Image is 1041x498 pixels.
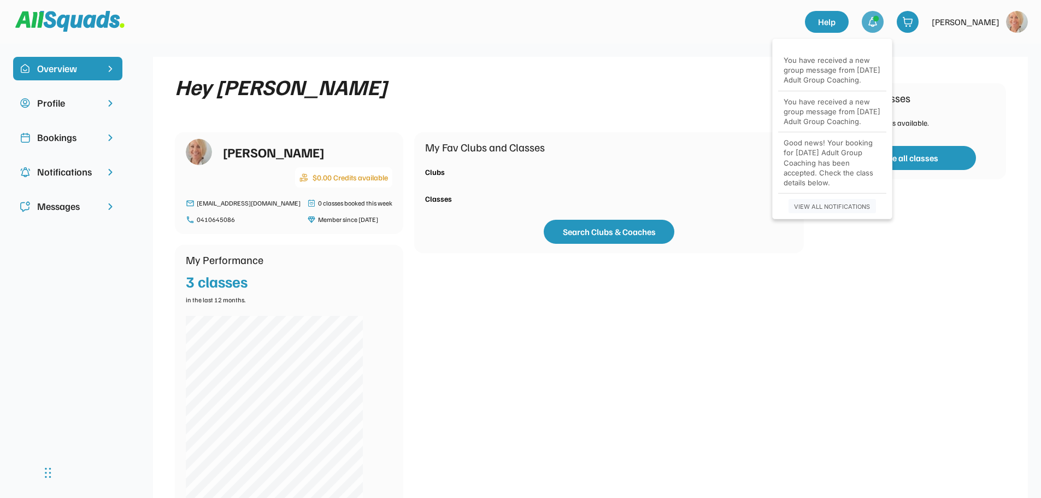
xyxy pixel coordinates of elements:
a: Help [805,11,849,33]
div: 3 classes [186,270,248,293]
div: Clubs [425,166,445,178]
div: 0410645086 [197,215,235,225]
div: Bookings [37,130,98,145]
img: chevron-right%20copy%203.svg [105,63,116,74]
img: Alison%20Thomson.jpeg [186,139,212,165]
div: Profile [37,96,98,110]
div: [PERSON_NAME] [223,142,392,162]
div: You have received a new group message from [DATE] Adult Group Coaching. [784,55,881,85]
button: Search Clubs & Coaches [544,220,674,244]
div: in the last 12 months. [186,295,245,305]
div: [EMAIL_ADDRESS][DOMAIN_NAME] [197,198,301,208]
img: shopping-cart-01%20%281%29.svg [902,16,913,27]
div: Messages [37,199,98,214]
button: See all classes [845,146,976,170]
img: chevron-right.svg [105,132,116,143]
div: My Fav Clubs and Classes [425,139,545,155]
img: chevron-right.svg [105,98,116,109]
img: https%3A%2F%2F94044dc9e5d3b3599ffa5e2d56a015ce.cdn.bubble.io%2Ff1742519317743x998727961615542900%... [1006,11,1028,33]
img: Squad%20Logo.svg [15,11,125,32]
div: [PERSON_NAME] [932,15,999,28]
img: Icon%20copy%204.svg [20,167,31,178]
div: My Performance [186,251,263,268]
img: Icon%20copy%205.svg [20,201,31,212]
img: coins-hand.png [299,173,308,182]
div: 0 classes booked this week [318,198,392,208]
div: Good news! Your booking for [DATE] Adult Group Coaching has been accepted. Check the class detail... [784,138,881,188]
div: Hey [PERSON_NAME] [175,70,403,103]
div: Classes [425,193,452,204]
div: Overview [37,61,98,76]
img: chevron-right.svg [105,201,116,212]
div: You have received a new group message from [DATE] Adult Group Coaching. [784,97,881,127]
div: Member since [DATE] [318,215,378,225]
img: bell-03%20%281%29.svg [867,16,878,27]
img: user-circle.svg [20,98,31,109]
img: Icon%20copy%202.svg [20,132,31,143]
div: Notifications [37,165,98,179]
div: $0.00 Credits available [313,172,388,183]
img: chevron-right.svg [105,167,116,178]
img: home-smile.svg [20,63,31,74]
div: VIEW ALL NOTIFICATIONS [792,203,872,210]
